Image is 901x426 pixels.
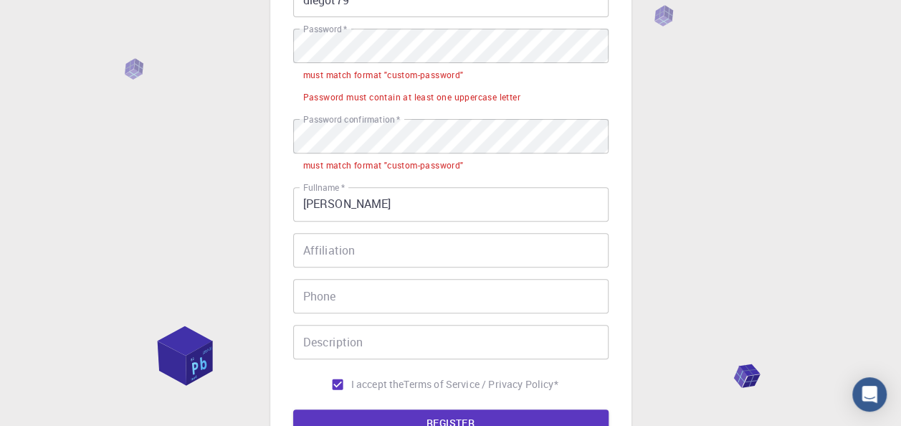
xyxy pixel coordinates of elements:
label: Fullname [303,181,345,194]
p: Terms of Service / Privacy Policy * [404,377,558,392]
span: I accept the [351,377,404,392]
div: Open Intercom Messenger [852,377,887,412]
label: Password [303,23,347,35]
div: Password must contain at least one uppercase letter [303,90,520,105]
div: must match format "custom-password" [303,68,464,82]
a: Terms of Service / Privacy Policy* [404,377,558,392]
div: must match format "custom-password" [303,158,464,173]
label: Password confirmation [303,113,400,126]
